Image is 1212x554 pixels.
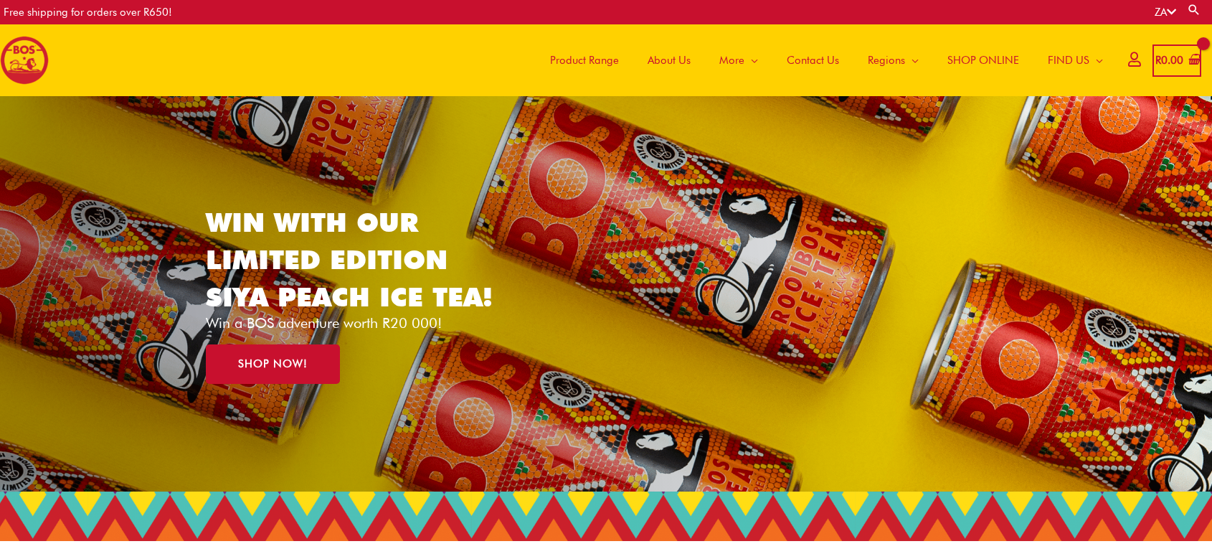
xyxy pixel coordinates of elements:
span: R [1155,54,1161,67]
nav: Site Navigation [525,24,1117,96]
span: More [719,39,744,82]
span: Contact Us [787,39,839,82]
a: WIN WITH OUR LIMITED EDITION SIYA PEACH ICE TEA! [206,206,493,313]
a: About Us [633,24,705,96]
span: FIND US [1048,39,1089,82]
span: About Us [648,39,691,82]
span: Product Range [550,39,619,82]
a: Regions [853,24,933,96]
a: Search button [1187,3,1201,17]
span: Regions [868,39,905,82]
span: SHOP ONLINE [947,39,1019,82]
a: More [705,24,772,96]
a: ZA [1155,6,1176,19]
a: Product Range [536,24,633,96]
a: View Shopping Cart, empty [1152,44,1201,77]
a: SHOP NOW! [206,344,340,384]
p: Win a BOS adventure worth R20 000! [206,316,515,330]
a: SHOP ONLINE [933,24,1033,96]
span: SHOP NOW! [238,359,308,370]
a: Contact Us [772,24,853,96]
bdi: 0.00 [1155,54,1183,67]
